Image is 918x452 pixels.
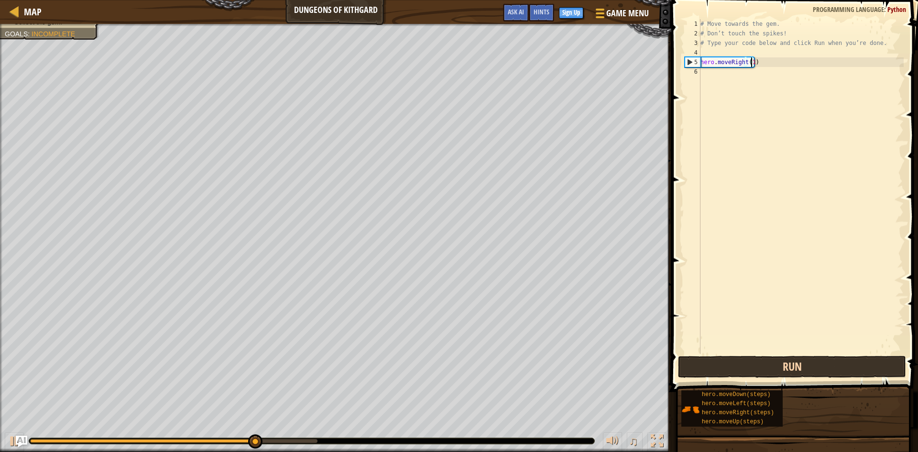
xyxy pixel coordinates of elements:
[32,30,75,38] span: Incomplete
[813,5,884,14] span: Programming language
[702,409,774,416] span: hero.moveRight(steps)
[627,432,643,452] button: ♫
[685,67,700,77] div: 6
[702,419,764,425] span: hero.moveUp(steps)
[685,29,700,38] div: 2
[5,432,24,452] button: Ctrl + P: Play
[884,5,887,14] span: :
[629,434,638,448] span: ♫
[5,30,28,38] span: Goals
[19,5,42,18] a: Map
[503,4,529,22] button: Ask AI
[887,5,906,14] span: Python
[702,391,771,398] span: hero.moveDown(steps)
[681,400,699,419] img: portrait.png
[28,30,32,38] span: :
[685,57,700,67] div: 5
[534,7,549,16] span: Hints
[685,19,700,29] div: 1
[606,7,649,20] span: Game Menu
[588,4,655,26] button: Game Menu
[24,5,42,18] span: Map
[685,48,700,57] div: 4
[702,400,771,407] span: hero.moveLeft(steps)
[559,7,583,19] button: Sign Up
[16,436,27,447] button: Ask AI
[685,38,700,48] div: 3
[647,432,667,452] button: Toggle fullscreen
[508,7,524,16] span: Ask AI
[678,356,906,378] button: Run
[603,432,622,452] button: Adjust volume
